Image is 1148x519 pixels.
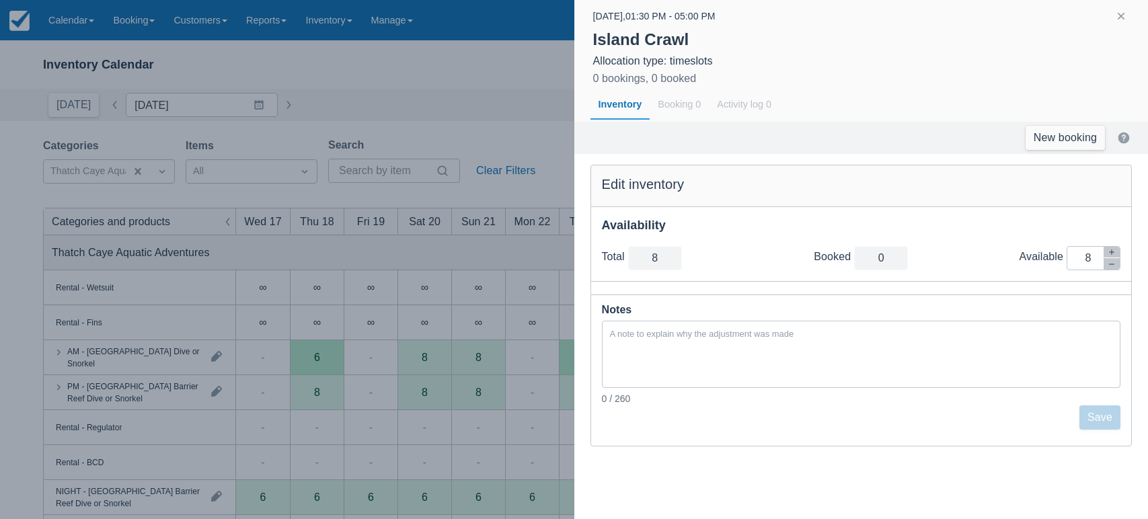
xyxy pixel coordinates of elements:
[602,301,1121,319] div: Notes
[814,250,854,264] div: Booked
[593,71,697,87] div: 0 bookings, 0 booked
[602,218,1121,233] div: Availability
[593,30,689,48] strong: Island Crawl
[590,89,650,120] div: Inventory
[1020,250,1067,264] div: Available
[593,8,716,24] div: [DATE] , 01:30 PM - 05:00 PM
[602,250,628,264] div: Total
[602,176,1121,193] div: Edit inventory
[1026,126,1105,150] a: New booking
[593,54,1130,68] div: Allocation type: timeslots
[602,392,1121,405] div: 0 / 260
